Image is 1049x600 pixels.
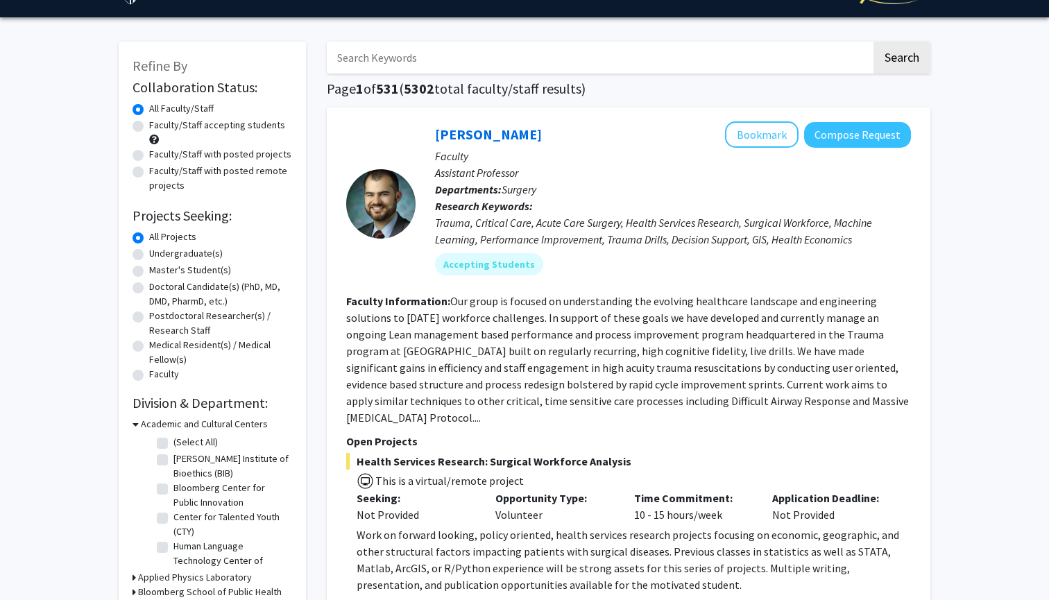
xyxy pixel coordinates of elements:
[435,182,502,196] b: Departments:
[357,506,475,523] div: Not Provided
[435,199,533,213] b: Research Keywords:
[435,164,911,181] p: Assistant Professor
[138,570,252,585] h3: Applied Physics Laboratory
[149,309,292,338] label: Postdoctoral Researcher(s) / Research Staff
[356,80,364,97] span: 1
[133,395,292,411] h2: Division & Department:
[149,367,179,382] label: Faculty
[149,280,292,309] label: Doctoral Candidate(s) (PhD, MD, DMD, PharmD, etc.)
[873,42,930,74] button: Search
[173,481,289,510] label: Bloomberg Center for Public Innovation
[624,490,762,523] div: 10 - 15 hours/week
[404,80,434,97] span: 5302
[762,490,901,523] div: Not Provided
[435,148,911,164] p: Faculty
[495,490,613,506] p: Opportunity Type:
[141,417,268,431] h3: Academic and Cultural Centers
[149,147,291,162] label: Faculty/Staff with posted projects
[435,126,542,143] a: [PERSON_NAME]
[133,79,292,96] h2: Collaboration Status:
[374,474,524,488] span: This is a virtual/remote project
[634,490,752,506] p: Time Commitment:
[346,294,909,425] fg-read-more: Our group is focused on understanding the evolving healthcare landscape and engineering solutions...
[149,230,196,244] label: All Projects
[357,526,911,593] p: Work on forward looking, policy oriented, health services research projects focusing on economic,...
[346,294,450,308] b: Faculty Information:
[133,57,187,74] span: Refine By
[725,121,799,148] button: Add Alistair Kent to Bookmarks
[173,435,218,449] label: (Select All)
[502,182,536,196] span: Surgery
[346,433,911,449] p: Open Projects
[149,246,223,261] label: Undergraduate(s)
[149,338,292,367] label: Medical Resident(s) / Medical Fellow(s)
[772,490,890,506] p: Application Deadline:
[149,263,231,277] label: Master's Student(s)
[173,452,289,481] label: [PERSON_NAME] Institute of Bioethics (BIB)
[435,253,543,275] mat-chip: Accepting Students
[173,539,289,583] label: Human Language Technology Center of Excellence (HLTCOE)
[376,80,399,97] span: 531
[357,490,475,506] p: Seeking:
[485,490,624,523] div: Volunteer
[138,585,282,599] h3: Bloomberg School of Public Health
[10,538,59,590] iframe: Chat
[327,80,930,97] h1: Page of ( total faculty/staff results)
[173,510,289,539] label: Center for Talented Youth (CTY)
[435,214,911,248] div: Trauma, Critical Care, Acute Care Surgery, Health Services Research, Surgical Workforce, Machine ...
[327,42,871,74] input: Search Keywords
[804,122,911,148] button: Compose Request to Alistair Kent
[149,164,292,193] label: Faculty/Staff with posted remote projects
[133,207,292,224] h2: Projects Seeking:
[149,101,214,116] label: All Faculty/Staff
[149,118,285,132] label: Faculty/Staff accepting students
[346,453,911,470] span: Health Services Research: Surgical Workforce Analysis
